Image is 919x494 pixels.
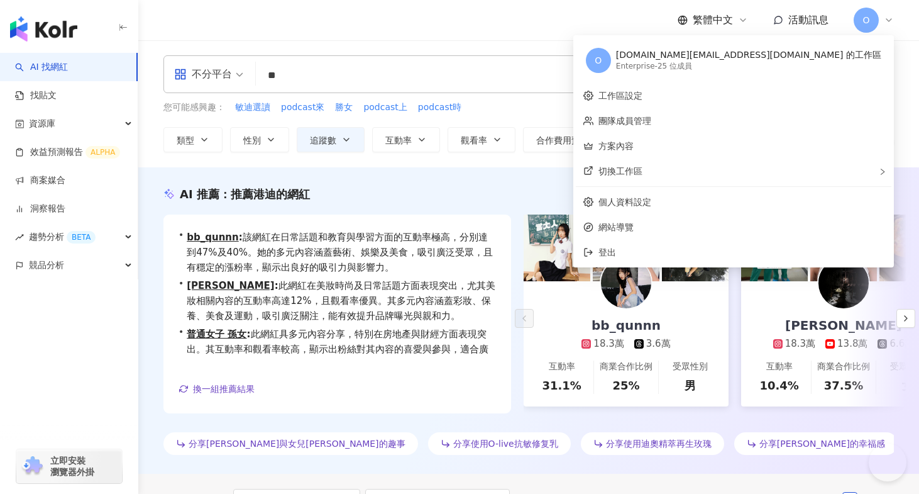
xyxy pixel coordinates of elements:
[15,89,57,102] a: 找貼文
[766,361,793,373] div: 互動率
[280,101,325,115] button: podcast來
[29,109,55,138] span: 資源庫
[239,232,243,243] span: :
[187,280,274,291] a: [PERSON_NAME]
[616,61,881,72] div: Enterprise - 25 位成員
[606,439,712,449] span: 分享使用迪奧精萃再生玫瑰
[612,378,639,393] div: 25%
[595,53,602,67] span: O
[243,135,261,145] span: 性別
[818,258,869,308] img: KOL Avatar
[646,337,671,351] div: 3.6萬
[759,378,798,393] div: 10.4%
[824,378,863,393] div: 37.5%
[593,337,624,351] div: 18.3萬
[902,378,913,393] div: 女
[601,258,651,308] img: KOL Avatar
[773,317,915,334] div: [PERSON_NAME]
[187,278,496,323] span: 此網紅在美妝時尚及日常話題方面表現突出，尤其美妝相關內容的互動率高達12%，且觀看率優異。其多元內容涵蓋彩妝、保養、美食及運動，吸引廣泛關注，能有效提升品牌曝光與親和力。
[453,439,558,449] span: 分享使用O-live抗敏修复乳
[869,444,906,481] iframe: Help Scout Beacon - Open
[275,280,278,291] span: :
[15,233,24,242] span: rise
[174,68,187,81] span: appstore
[862,13,869,27] span: O
[187,327,496,372] span: 此網紅具多元內容分享，特別在房地產與財經方面表現突出。其互動率和觀看率較高，顯示出粉絲對其內容的喜愛與參與，適合廣告合作與品牌推廣。
[15,203,65,215] a: 洞察報告
[693,13,733,27] span: 繁體中文
[785,337,815,351] div: 18.3萬
[549,361,575,373] div: 互動率
[189,439,405,449] span: 分享[PERSON_NAME]與女兒[PERSON_NAME]的趣事
[15,174,65,187] a: 商案媒合
[297,127,365,152] button: 追蹤數
[363,101,407,115] button: podcast上
[179,379,255,398] button: 換一組推薦結果
[879,168,886,176] span: right
[598,247,616,257] span: 登出
[385,135,412,145] span: 互動率
[230,127,289,152] button: 性別
[163,101,225,114] span: 您可能感興趣：
[310,135,336,145] span: 追蹤數
[598,141,634,151] a: 方案內容
[235,101,270,114] span: 敏迪選讀
[231,188,310,201] span: 推薦港迪的網紅
[281,101,324,114] span: podcast來
[10,16,77,42] img: logo
[179,278,496,323] div: •
[817,361,870,373] div: 商業合作比例
[461,135,487,145] span: 觀看率
[673,361,708,373] div: 受眾性別
[448,127,515,152] button: 觀看率
[837,337,867,351] div: 13.8萬
[685,378,696,393] div: 男
[15,146,120,159] a: 效益預測報告ALPHA
[179,230,496,275] div: •
[15,61,68,74] a: searchAI 找網紅
[29,223,96,251] span: 趨勢分析
[372,127,440,152] button: 互動率
[579,317,673,334] div: bb_qunnn
[334,101,353,115] button: 勝女
[542,378,581,393] div: 31.1%
[598,220,884,234] span: 網站導覽
[187,232,238,243] a: bb_qunnn
[788,14,828,26] span: 活動訊息
[524,215,590,281] img: post-image
[163,127,223,152] button: 類型
[598,116,651,126] a: 團隊成員管理
[889,337,914,351] div: 6.6萬
[187,328,246,340] a: 普通女子 孫女
[234,101,271,115] button: 敏迪選讀
[524,281,729,407] a: bb_qunnn18.3萬3.6萬互動率31.1%商業合作比例25%受眾性別男
[16,449,122,483] a: chrome extension立即安裝 瀏覽器外掛
[174,64,232,84] div: 不分平台
[180,186,310,202] div: AI 推薦 ：
[759,439,885,449] span: 分享[PERSON_NAME]的幸福感
[179,327,496,372] div: •
[247,328,251,340] span: :
[177,135,194,145] span: 類型
[598,166,642,176] span: 切換工作區
[29,251,64,279] span: 競品分析
[536,135,589,145] span: 合作費用預估
[616,49,881,62] div: [DOMAIN_NAME][EMAIL_ADDRESS][DOMAIN_NAME] 的工作區
[598,91,642,101] a: 工作區設定
[67,231,96,244] div: BETA
[187,230,496,275] span: 該網紅在日常話題和教育與學習方面的互動率極高，分別達到47%及40%。她的多元內容涵蓋藝術、娛樂及美食，吸引廣泛受眾，且有穩定的漲粉率，顯示出良好的吸引力與影響力。
[50,455,94,478] span: 立即安裝 瀏覽器外掛
[600,361,652,373] div: 商業合作比例
[417,101,462,115] button: podcast時
[523,127,617,152] button: 合作費用預估
[20,456,45,476] img: chrome extension
[193,384,255,394] span: 換一組推薦結果
[598,197,651,207] a: 個人資料設定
